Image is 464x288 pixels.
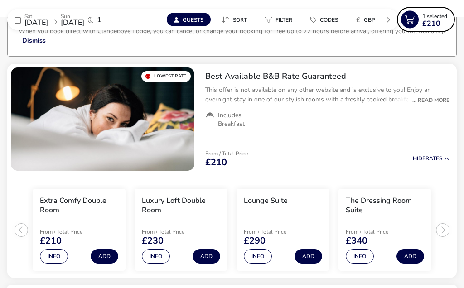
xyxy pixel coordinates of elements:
button: Dismiss [22,36,46,46]
p: From / Total Price [205,151,248,157]
button: Add [396,250,424,264]
button: Add [295,250,322,264]
button: £GBP [349,13,382,26]
naf-pibe-menu-bar-item: Guests [167,13,214,26]
button: Info [346,250,374,264]
p: From / Total Price [142,230,206,235]
span: £210 [422,20,440,27]
button: Sort [214,13,254,26]
div: Lowest Rate [141,72,191,82]
button: Info [244,250,272,264]
p: This offer is not available on any other website and is exclusive to you! Enjoy an overnight stay... [205,86,449,105]
span: [DATE] [61,18,84,28]
span: Sort [233,16,247,24]
span: Includes Breakfast [218,112,259,128]
button: Filter [258,13,300,26]
span: Filter [275,16,292,24]
span: GBP [364,16,375,24]
swiper-slide: 2 / 4 [130,186,232,275]
h2: Best Available B&B Rate Guaranteed [205,72,449,82]
i: £ [356,15,360,24]
p: Sun [61,14,84,19]
button: Add [91,250,118,264]
span: £290 [244,237,266,246]
span: £210 [40,237,62,246]
p: From / Total Price [346,230,410,235]
naf-pibe-menu-bar-item: Filter [258,13,303,26]
naf-pibe-menu-bar-item: 1 Selected£210 [399,9,457,30]
div: Sat[DATE]Sun[DATE]1 [7,9,143,30]
span: £230 [142,237,164,246]
span: £340 [346,237,367,246]
span: Guests [183,16,203,24]
h3: Extra Comfy Double Room [40,197,118,216]
button: Guests [167,13,211,26]
button: Add [193,250,220,264]
div: ... Read More [408,96,449,105]
span: Hide [413,155,425,163]
button: HideRates [413,156,449,162]
div: Best Available B&B Rate GuaranteedThis offer is not available on any other website and is exclusi... [198,64,457,136]
button: Info [142,250,170,264]
p: When you book direct with Clandeboye Lodge, you can cancel or change your booking for free up to ... [19,27,445,36]
span: 1 [97,16,101,24]
h3: Luxury Loft Double Room [142,197,220,216]
swiper-slide: 1 / 4 [28,186,130,275]
p: From / Total Price [40,230,104,235]
swiper-slide: 4 / 4 [334,186,436,275]
naf-pibe-menu-bar-item: £GBP [349,13,386,26]
button: Info [40,250,68,264]
swiper-slide: 1 / 1 [11,68,194,171]
p: From / Total Price [244,230,308,235]
h3: The Dressing Room Suite [346,197,424,216]
span: Codes [320,16,338,24]
h3: Lounge Suite [244,197,288,206]
button: Codes [303,13,345,26]
button: 1 Selected£210 [399,9,453,30]
naf-pibe-menu-bar-item: Codes [303,13,349,26]
naf-pibe-menu-bar-item: Sort [214,13,258,26]
span: £210 [205,158,227,168]
span: [DATE] [24,18,48,28]
span: 1 Selected [422,13,447,20]
p: Sat [24,14,48,19]
swiper-slide: 3 / 4 [232,186,334,275]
